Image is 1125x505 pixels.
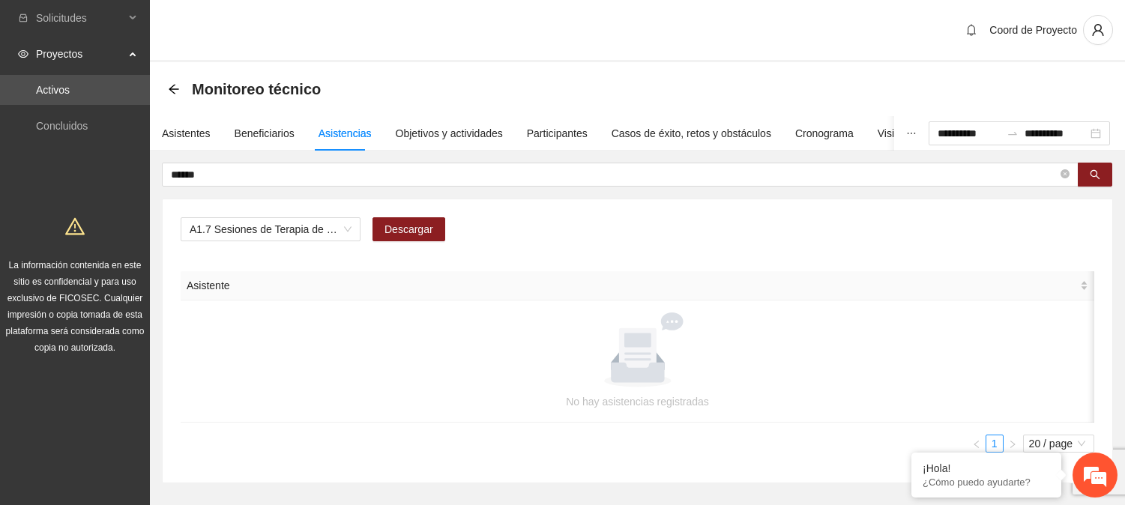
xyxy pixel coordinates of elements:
[36,120,88,132] a: Concluidos
[18,49,28,59] span: eye
[168,83,180,95] span: arrow-left
[1090,169,1100,181] span: search
[795,125,854,142] div: Cronograma
[923,462,1050,474] div: ¡Hola!
[199,393,1076,410] div: No hay asistencias registradas
[384,221,433,238] span: Descargar
[906,128,917,139] span: ellipsis
[396,125,503,142] div: Objetivos y actividades
[6,260,145,353] span: La información contenida en este sitio es confidencial y para uso exclusivo de FICOSEC. Cualquier...
[1078,163,1112,187] button: search
[1023,435,1094,453] div: Page Size
[181,271,1094,300] th: Asistente
[1061,168,1070,182] span: close-circle
[1061,169,1070,178] span: close-circle
[36,84,70,96] a: Activos
[36,39,124,69] span: Proyectos
[1029,435,1088,452] span: 20 / page
[968,435,986,453] li: Previous Page
[168,83,180,96] div: Back
[989,24,1077,36] span: Coord de Proyecto
[162,125,211,142] div: Asistentes
[192,77,321,101] span: Monitoreo técnico
[1007,127,1019,139] span: to
[1084,23,1112,37] span: user
[319,125,372,142] div: Asistencias
[1007,127,1019,139] span: swap-right
[1083,15,1113,45] button: user
[960,24,983,36] span: bell
[373,217,445,241] button: Descargar
[968,435,986,453] button: left
[894,116,929,151] button: ellipsis
[612,125,771,142] div: Casos de éxito, retos y obstáculos
[986,435,1004,453] li: 1
[878,125,1018,142] div: Visita de campo y entregables
[986,435,1003,452] a: 1
[1004,435,1022,453] button: right
[923,477,1050,488] p: ¿Cómo puedo ayudarte?
[972,440,981,449] span: left
[235,125,295,142] div: Beneficiarios
[65,217,85,236] span: warning
[527,125,588,142] div: Participantes
[36,3,124,33] span: Solicitudes
[18,13,28,23] span: inbox
[1008,440,1017,449] span: right
[190,218,352,241] span: A1.7 Sesiones de Terapia de Juego para niños y niñas
[1004,435,1022,453] li: Next Page
[187,277,1077,294] span: Asistente
[959,18,983,42] button: bell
